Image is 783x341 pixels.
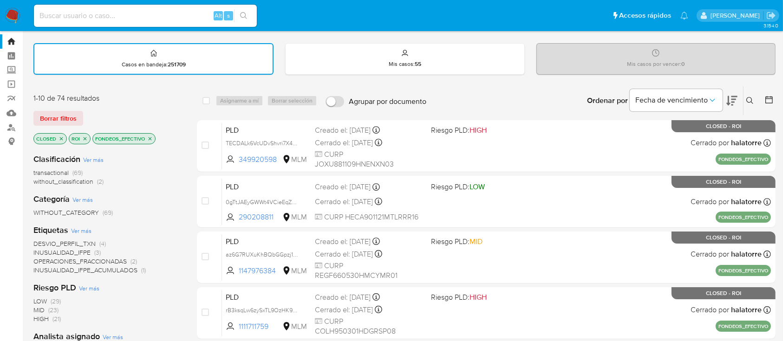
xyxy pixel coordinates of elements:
[234,9,253,22] button: search-icon
[766,11,776,20] a: Salir
[763,22,778,29] span: 3.154.0
[680,12,688,19] a: Notificaciones
[227,11,230,20] span: s
[711,11,763,20] p: alan.cervantesmartinez@mercadolibre.com.mx
[34,10,257,22] input: Buscar usuario o caso...
[215,11,222,20] span: Alt
[619,11,671,20] span: Accesos rápidos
